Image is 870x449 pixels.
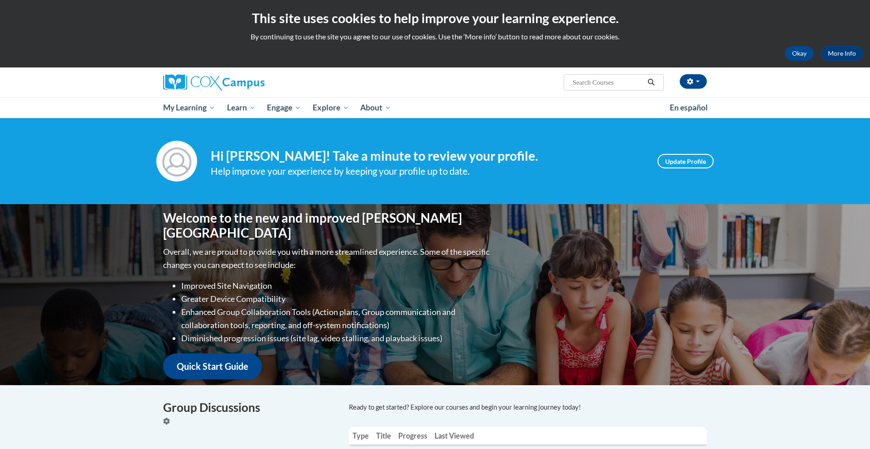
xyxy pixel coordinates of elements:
input: Search Courses [572,77,644,88]
a: More Info [821,46,863,61]
img: Profile Image [156,141,197,182]
p: Overall, we are proud to provide you with a more streamlined experience. Some of the specific cha... [163,245,492,272]
li: Improved Site Navigation [181,279,492,292]
th: Progress [395,427,431,444]
th: Type [349,427,372,444]
span: Explore [313,102,349,113]
span: About [360,102,391,113]
img: Cox Campus [163,74,265,91]
a: Engage [261,97,307,118]
a: Learn [221,97,261,118]
a: Cox Campus [163,74,335,91]
h1: Welcome to the new and improved [PERSON_NAME][GEOGRAPHIC_DATA] [163,210,492,241]
h4: Group Discussions [163,399,335,416]
h4: Hi [PERSON_NAME]! Take a minute to review your profile. [211,148,644,164]
span: Engage [267,102,301,113]
a: Update Profile [657,154,714,168]
li: Diminished progression issues (site lag, video stalling, and playback issues) [181,332,492,345]
li: Enhanced Group Collaboration Tools (Action plans, Group communication and collaboration tools, re... [181,306,492,332]
span: My Learning [163,102,215,113]
p: By continuing to use the site you agree to our use of cookies. Use the ‘More info’ button to read... [7,32,863,42]
div: Help improve your experience by keeping your profile up to date. [211,164,644,179]
a: My Learning [157,97,221,118]
th: Title [372,427,395,444]
span: En español [670,103,708,112]
a: Explore [307,97,355,118]
th: Last Viewed [431,427,478,444]
button: Search [644,77,658,88]
span: Learn [227,102,256,113]
li: Greater Device Compatibility [181,292,492,306]
button: Okay [785,46,814,61]
a: En español [664,98,714,117]
a: Quick Start Guide [163,353,262,379]
a: About [355,97,397,118]
div: Main menu [150,97,720,118]
h2: This site uses cookies to help improve your learning experience. [7,9,863,27]
button: Account Settings [680,74,707,89]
